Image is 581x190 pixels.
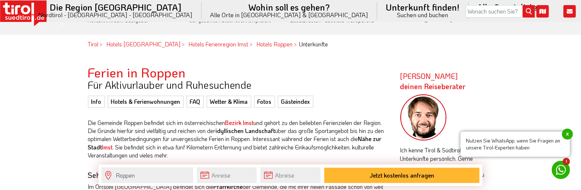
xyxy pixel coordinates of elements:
a: Gästeindex [278,96,313,107]
a: Fotos [254,96,275,107]
input: Anreise [197,167,257,183]
h3: Für Aktivurlauber und Ruhesuchende [88,79,389,91]
input: Abreise [260,167,320,183]
h3: Sehenswerte Gebäude und Ausflugsziele in [GEOGRAPHIC_DATA] [88,171,389,179]
a: Hotels & Ferienwohnungen [108,96,184,107]
a: FAQ [187,96,204,107]
strong: idyllischen Landschaft [216,127,275,134]
a: 1 Nutzen Sie WhatsApp, wenn Sie Fragen an unsere Tirol-Experten habenx [552,161,570,179]
h2: Ferien in Roppen [88,65,389,80]
img: frag-markus.png [400,94,447,141]
a: Hotels Roppen [257,40,293,48]
small: Alle Orte in [GEOGRAPHIC_DATA] & [GEOGRAPHIC_DATA] [210,12,368,18]
strong: [PERSON_NAME] [400,71,466,91]
a: Imst [102,143,113,151]
a: Hotels Ferienregion Imst [189,40,249,48]
a: Hotels [GEOGRAPHIC_DATA] [107,40,181,48]
a: Tirol [88,40,99,48]
input: Wo soll's hingehen? [102,167,193,183]
a: Bezirk Imst [225,119,254,126]
span: 1 [563,158,570,165]
button: Jetzt kostenlos anfragen [324,168,480,183]
p: Die Gemeinde Roppen befindet sich im österreichischen und gehört zu den beliebten Ferienzielen de... [88,119,389,160]
a: Info [88,96,105,107]
span: deinen Reiseberater [400,81,466,91]
small: Suchen und buchen [386,12,460,18]
strong: Nähe zur Stadt [88,135,382,151]
input: Wonach suchen Sie? [466,5,535,18]
span: x [562,129,573,140]
i: Karte öffnen [536,5,549,18]
a: Wetter & Klima [207,96,251,107]
i: Kontakt [563,5,576,18]
small: Nordtirol - [GEOGRAPHIC_DATA] - [GEOGRAPHIC_DATA] [39,12,193,18]
li: Unterkünfte [297,40,328,48]
span: Nutzen Sie WhatsApp, wenn Sie Fragen an unsere Tirol-Experten haben [460,132,570,157]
